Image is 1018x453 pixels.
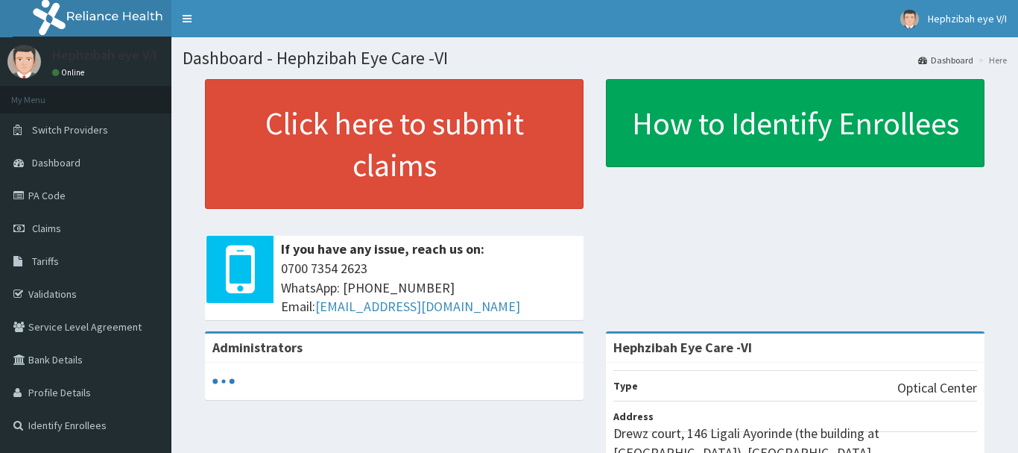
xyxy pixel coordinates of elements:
b: Type [613,379,638,393]
b: Administrators [212,339,303,356]
a: Online [52,67,88,78]
span: Tariffs [32,254,59,268]
span: Dashboard [32,156,80,169]
a: Dashboard [918,54,973,66]
p: Hephzibah eye V/I [52,49,157,62]
img: User Image [7,45,41,78]
span: Claims [32,222,61,235]
span: 0700 7354 2623 WhatsApp: [PHONE_NUMBER] Email: [281,259,576,316]
a: [EMAIL_ADDRESS][DOMAIN_NAME] [315,298,520,315]
strong: Hephzibah Eye Care -VI [613,339,752,356]
b: Address [613,410,654,423]
h1: Dashboard - Hephzibah Eye Care -VI [183,49,1007,68]
a: How to Identify Enrollees [606,79,984,167]
b: If you have any issue, reach us on: [281,240,484,257]
li: Here [975,54,1007,66]
img: User Image [900,10,919,28]
span: Hephzibah eye V/I [928,12,1007,25]
span: Switch Providers [32,123,108,137]
a: Click here to submit claims [205,79,584,209]
p: Optical Center [897,378,977,398]
svg: audio-loading [212,370,235,393]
